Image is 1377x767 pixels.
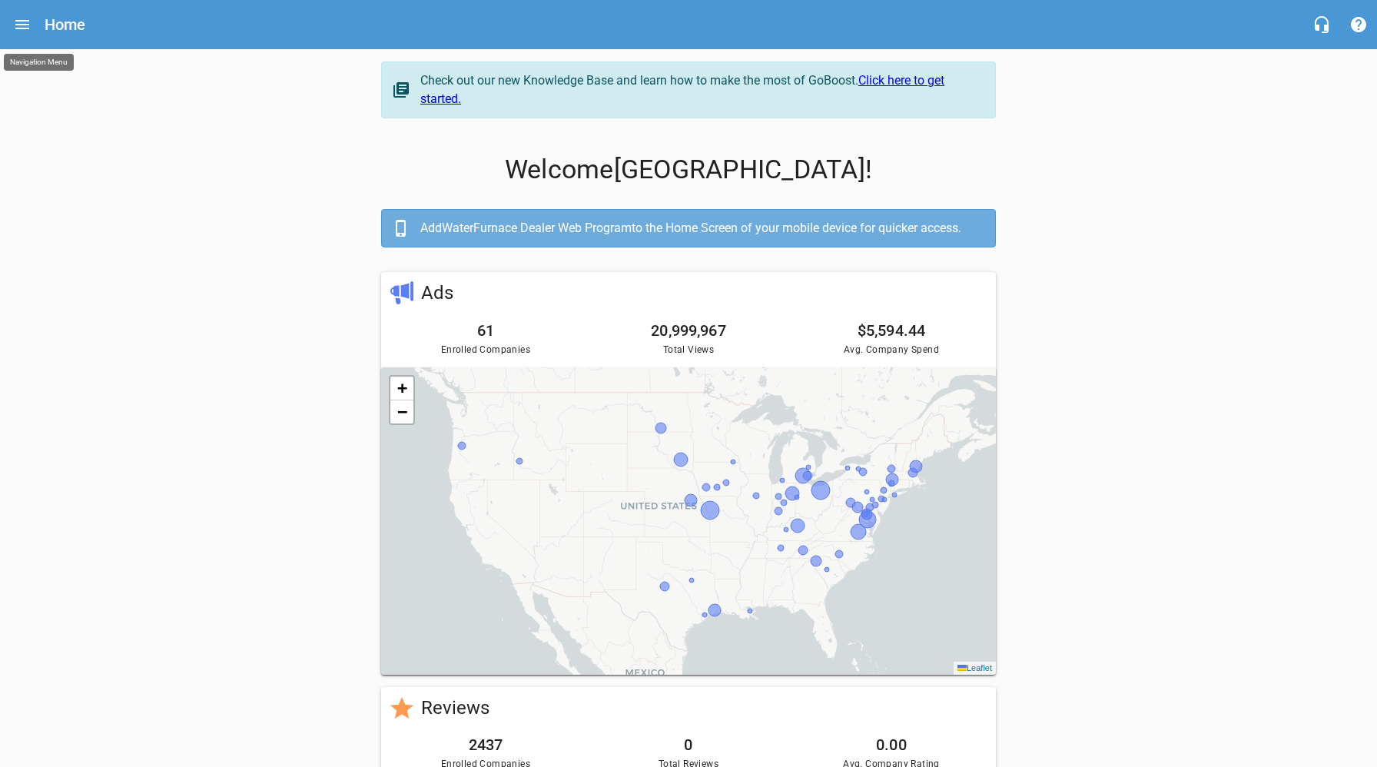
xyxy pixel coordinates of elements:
a: Leaflet [957,663,992,672]
button: Open drawer [4,6,41,43]
h6: 61 [390,318,581,343]
a: Reviews [421,697,489,719]
button: Live Chat [1303,6,1340,43]
a: Ads [421,282,453,304]
span: Avg. Company Spend [796,343,987,358]
p: Welcome [GEOGRAPHIC_DATA] ! [381,154,996,185]
h6: 0.00 [796,732,987,757]
div: Add WaterFurnace Dealer Web Program to the Home Screen of your mobile device for quicker access. [420,219,980,237]
span: Enrolled Companies [390,343,581,358]
h6: $5,594.44 [796,318,987,343]
div: Check out our new Knowledge Base and learn how to make the most of GoBoost. [420,71,980,108]
span: − [397,402,407,421]
span: Total Views [593,343,784,358]
span: + [397,378,407,397]
a: AddWaterFurnace Dealer Web Programto the Home Screen of your mobile device for quicker access. [381,209,996,247]
h6: 0 [593,732,784,757]
button: Support Portal [1340,6,1377,43]
a: Zoom out [390,400,413,423]
h6: 2437 [390,732,581,757]
h6: 20,999,967 [593,318,784,343]
h6: Home [45,12,86,37]
a: Zoom in [390,377,413,400]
